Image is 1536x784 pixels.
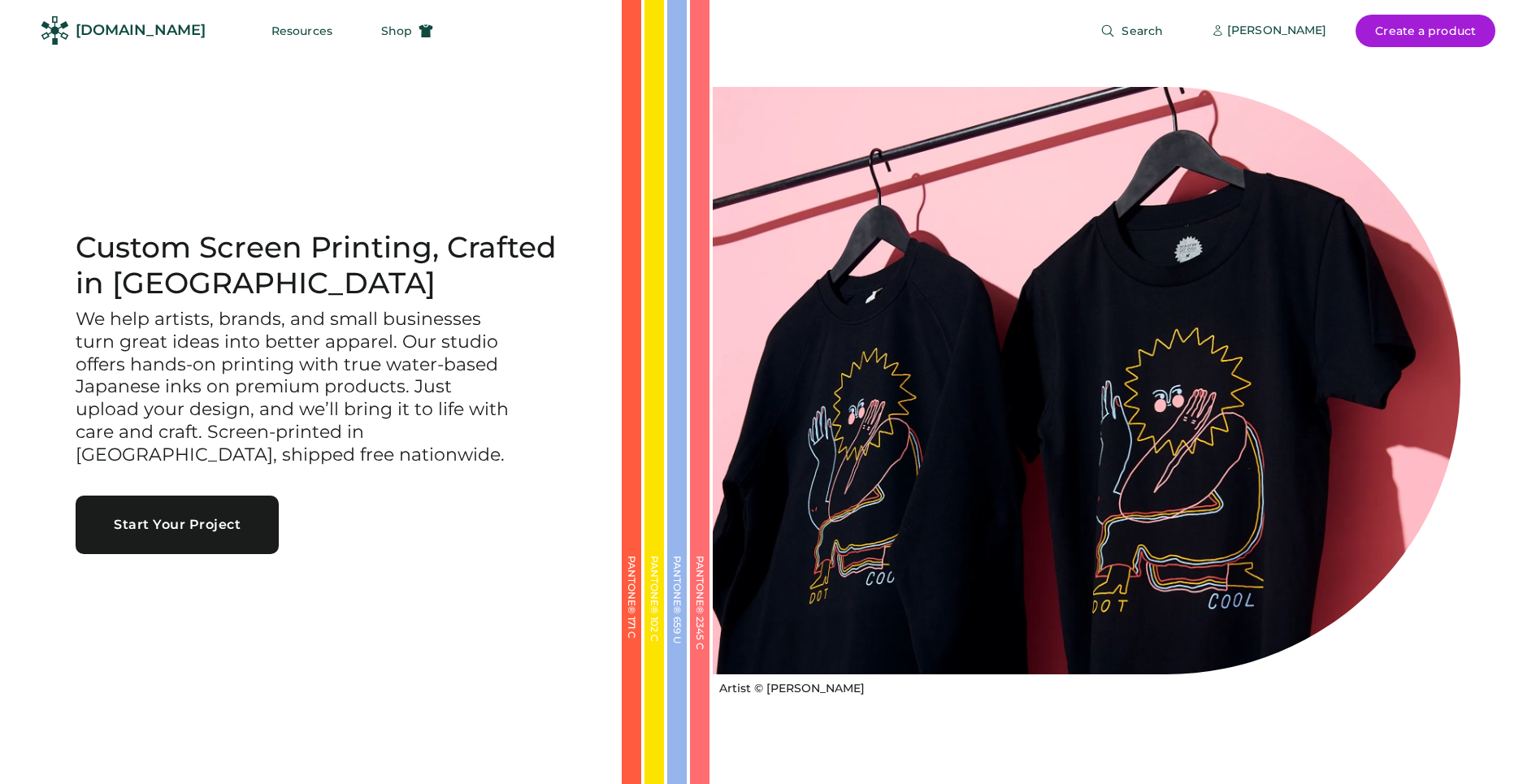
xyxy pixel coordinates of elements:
[76,308,514,467] h3: We help artists, brands, and small businesses turn great ideas into better apparel. Our studio of...
[672,556,682,718] div: PANTONE® 659 U
[76,20,206,41] div: [DOMAIN_NAME]
[76,496,279,554] button: Start Your Project
[695,556,705,718] div: PANTONE® 2345 C
[719,681,865,697] div: Artist © [PERSON_NAME]
[713,674,865,697] a: Artist © [PERSON_NAME]
[362,15,453,47] button: Shop
[41,16,69,45] img: Rendered Logo - Screens
[1081,15,1182,47] button: Search
[76,230,583,301] h1: Custom Screen Printing, Crafted in [GEOGRAPHIC_DATA]
[252,15,352,47] button: Resources
[1356,15,1495,47] button: Create a product
[627,556,636,718] div: PANTONE® 171 C
[1227,23,1326,39] div: [PERSON_NAME]
[649,556,659,718] div: PANTONE® 102 C
[1122,25,1163,37] span: Search
[381,25,412,37] span: Shop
